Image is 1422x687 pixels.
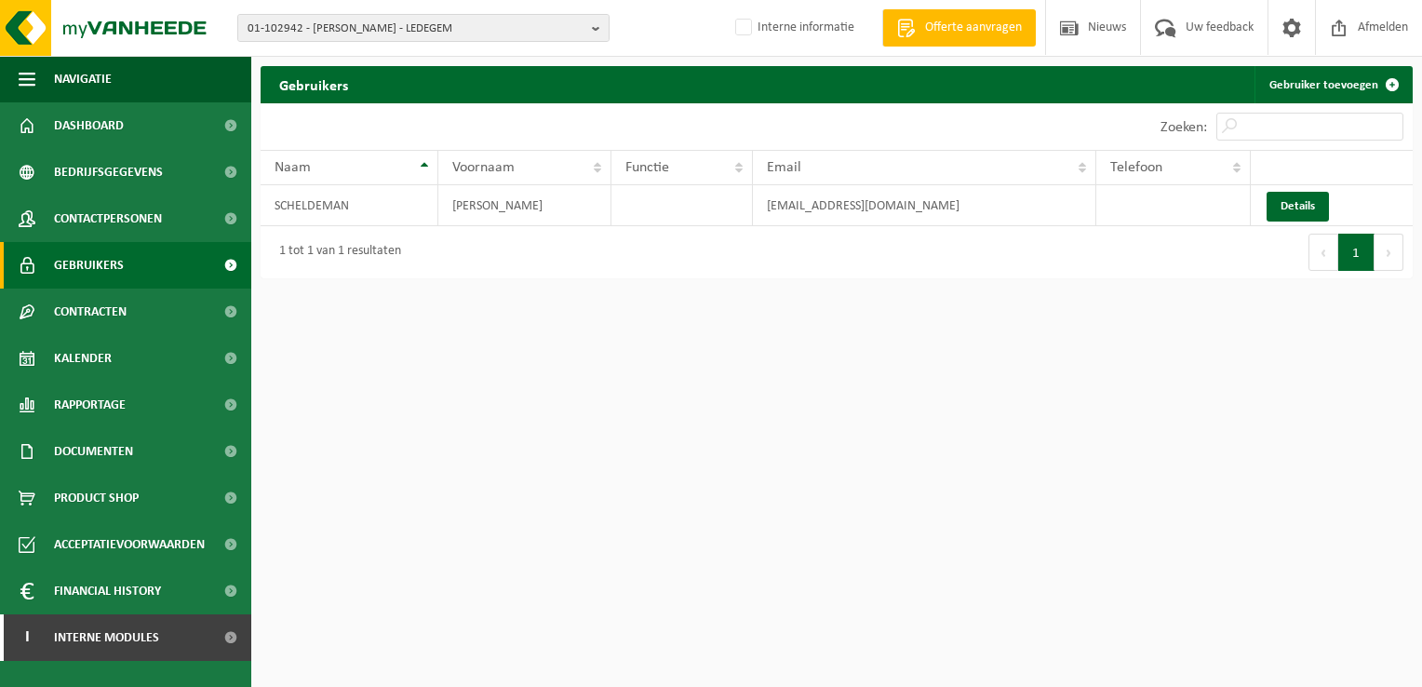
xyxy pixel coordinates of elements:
button: 01-102942 - [PERSON_NAME] - LEDEGEM [237,14,610,42]
a: Details [1267,192,1329,222]
span: Offerte aanvragen [920,19,1026,37]
span: Naam [275,160,311,175]
a: Offerte aanvragen [882,9,1036,47]
span: Product Shop [54,475,139,521]
span: Functie [625,160,669,175]
span: I [19,614,35,661]
span: Contactpersonen [54,195,162,242]
td: [EMAIL_ADDRESS][DOMAIN_NAME] [753,185,1096,226]
a: Gebruiker toevoegen [1254,66,1411,103]
span: Gebruikers [54,242,124,289]
td: [PERSON_NAME] [438,185,611,226]
button: Next [1375,234,1403,271]
button: 1 [1338,234,1375,271]
span: Dashboard [54,102,124,149]
h2: Gebruikers [261,66,367,102]
label: Interne informatie [731,14,854,42]
span: Documenten [54,428,133,475]
span: 01-102942 - [PERSON_NAME] - LEDEGEM [248,15,584,43]
span: Interne modules [54,614,159,661]
td: SCHELDEMAN [261,185,438,226]
label: Zoeken: [1160,120,1207,135]
button: Previous [1308,234,1338,271]
span: Voornaam [452,160,515,175]
span: Navigatie [54,56,112,102]
span: Financial History [54,568,161,614]
span: Kalender [54,335,112,382]
span: Acceptatievoorwaarden [54,521,205,568]
span: Contracten [54,289,127,335]
span: Email [767,160,801,175]
span: Telefoon [1110,160,1162,175]
div: 1 tot 1 van 1 resultaten [270,236,401,269]
span: Rapportage [54,382,126,428]
span: Bedrijfsgegevens [54,149,163,195]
